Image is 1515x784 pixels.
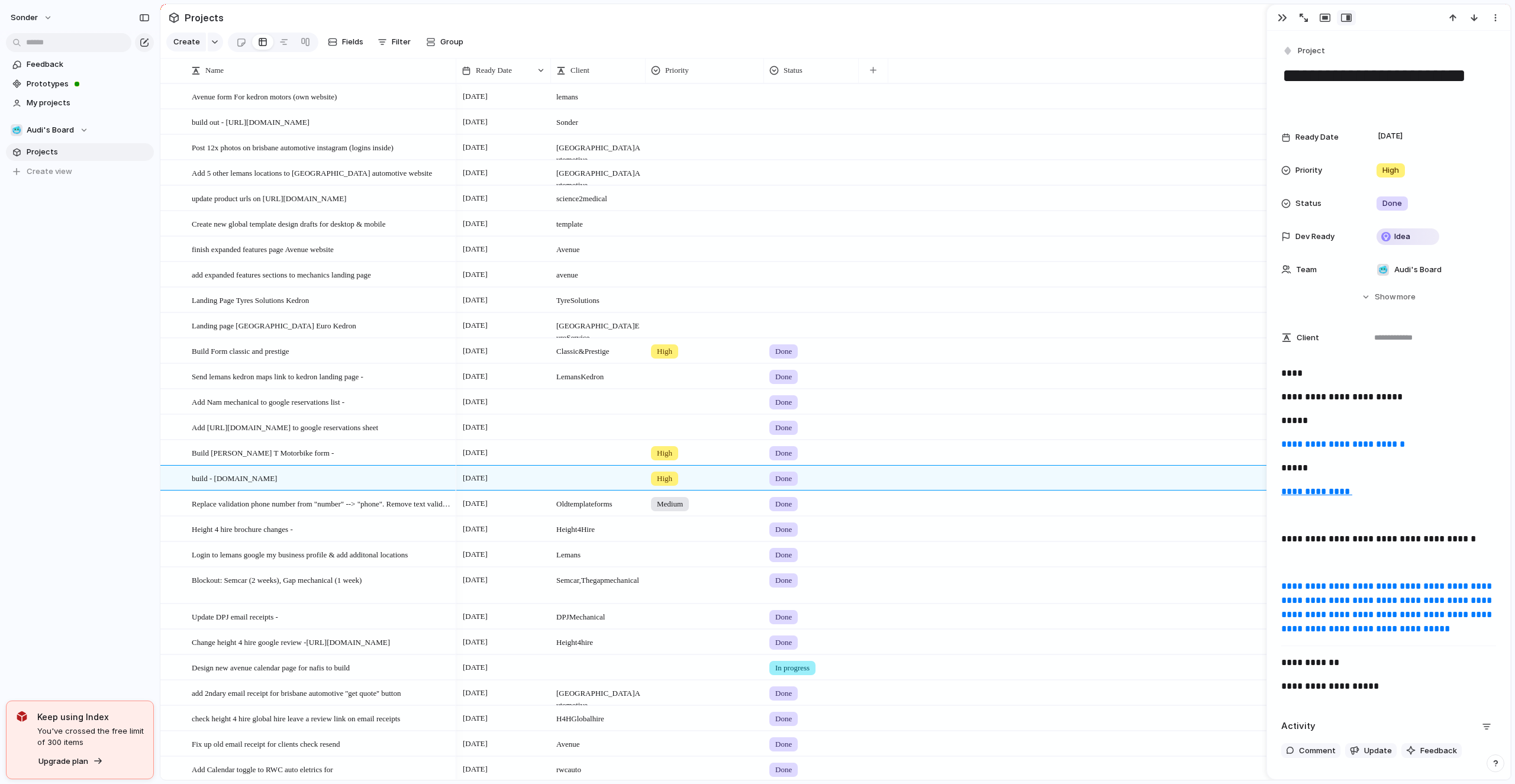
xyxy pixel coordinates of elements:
button: Project [1280,43,1329,60]
span: Dev Ready [1295,231,1335,243]
span: Projects [182,7,226,28]
button: sonder [5,8,59,27]
span: Done [775,371,792,383]
span: avenue [552,263,645,281]
span: High [1382,164,1399,176]
span: Done [775,524,792,535]
a: My projects [6,94,154,112]
span: Sonder [552,110,645,128]
button: Showmore [1281,286,1496,308]
span: Create [173,36,200,48]
span: Name [205,64,224,76]
span: [GEOGRAPHIC_DATA] Euro Service [552,314,645,344]
span: Add [URL][DOMAIN_NAME] to google reservations sheet [192,420,378,434]
span: Lemans [552,543,645,561]
span: [DATE] [460,166,491,180]
span: Avenue form For kedron motors (own website) [192,89,337,103]
span: [GEOGRAPHIC_DATA] Automotive [552,161,645,191]
span: You've crossed the free limit of 300 items [37,725,144,748]
span: [GEOGRAPHIC_DATA] Automotive [552,135,645,166]
a: Prototypes [6,75,154,93]
span: [DATE] [460,369,491,383]
span: Done [775,396,792,408]
span: H4H Global hire [552,706,645,725]
div: 🥶 [1377,264,1389,276]
span: Update [1364,745,1392,757]
span: Create view [27,166,72,178]
span: Fields [342,36,363,48]
span: Done [775,738,792,750]
span: Group [440,36,463,48]
span: Done [775,637,792,649]
span: [DATE] [460,762,491,776]
span: Build Form classic and prestige [192,344,289,357]
span: Show [1375,291,1396,303]
span: DPJ Mechanical [552,605,645,623]
span: Done [775,764,792,776]
span: lemans [552,85,645,103]
span: Fix up old email receipt for clients check resend [192,737,340,750]
button: Feedback [1401,743,1462,759]
span: Done [775,713,792,725]
span: Landing Page Tyres Solutions Kedron [192,293,309,306]
span: Old template forms [552,492,645,510]
span: Height 4 Hire [552,517,645,535]
span: Change height 4 hire google review -[URL][DOMAIN_NAME] [192,635,390,649]
span: Status [784,64,802,76]
span: Done [775,611,792,623]
span: [DATE] [460,573,491,587]
a: Projects [6,143,154,161]
span: Height 4 hire brochure changes - [192,522,293,535]
span: High [657,473,672,485]
button: Update [1345,743,1397,759]
span: more [1397,291,1416,303]
span: Build [PERSON_NAME] T Motorbike form - [192,446,334,459]
span: Done [775,498,792,510]
span: In progress [775,662,810,674]
span: Semcar, The gap mechanical [552,568,645,586]
span: Feedback [1420,745,1457,757]
span: Priority [665,64,689,76]
span: Avenue [552,237,645,256]
span: Add 5 other lemans locations to [GEOGRAPHIC_DATA] automotive website [192,166,432,179]
span: Medium [657,498,683,510]
span: build - [DOMAIN_NAME] [192,471,277,485]
span: [DATE] [460,89,491,104]
div: 🥶 [11,124,22,136]
span: High [657,447,672,459]
a: Feedback [6,56,154,73]
span: [DATE] [460,522,491,536]
span: [DATE] [460,609,491,624]
span: Audi's Board [27,124,74,136]
span: Lemans Kedron [552,364,645,383]
button: Upgrade plan [35,753,107,770]
span: Replace validation phone number from "number" --> "phone". Remove text validation from "additiona... [192,496,452,510]
span: Project [1298,45,1325,57]
span: Idea [1394,231,1410,243]
span: Height 4 hire [552,630,645,649]
span: Blockout: Semcar (2 weeks), Gap mechanical (1 week) [192,573,362,586]
span: [DATE] [460,660,491,675]
span: Projects [27,146,150,158]
span: My projects [27,97,150,109]
span: Filter [392,36,411,48]
span: Landing page [GEOGRAPHIC_DATA] Euro Kedron [192,318,356,332]
span: Done [775,346,792,357]
button: Filter [373,33,415,51]
span: [GEOGRAPHIC_DATA] Automotive [552,681,645,711]
span: [DATE] [460,267,491,282]
span: [DATE] [460,686,491,700]
span: Done [1382,198,1402,209]
span: rwc auto [552,757,645,776]
button: Group [420,33,469,51]
button: Fields [323,33,368,51]
span: template [552,212,645,230]
span: Comment [1299,745,1336,757]
span: Design new avenue calendar page for nafis to build [192,660,350,674]
span: [DATE] [460,471,491,485]
span: Done [775,473,792,485]
span: [DATE] [460,395,491,409]
button: Create [166,33,206,51]
span: Prototypes [27,78,150,90]
span: Upgrade plan [38,756,88,767]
